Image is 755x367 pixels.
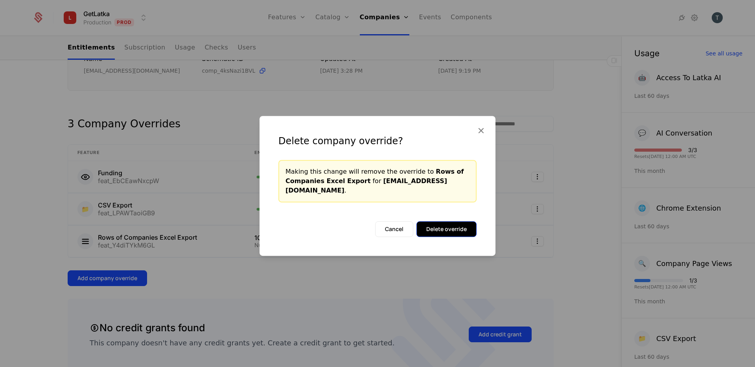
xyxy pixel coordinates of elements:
div: Delete company override? [278,135,477,147]
div: Making this change will remove the override to for . [285,167,470,195]
span: Rows of Companies Excel Export [285,168,464,185]
span: [EMAIL_ADDRESS][DOMAIN_NAME] [285,177,447,194]
button: Cancel [375,221,413,237]
button: Delete override [416,221,477,237]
